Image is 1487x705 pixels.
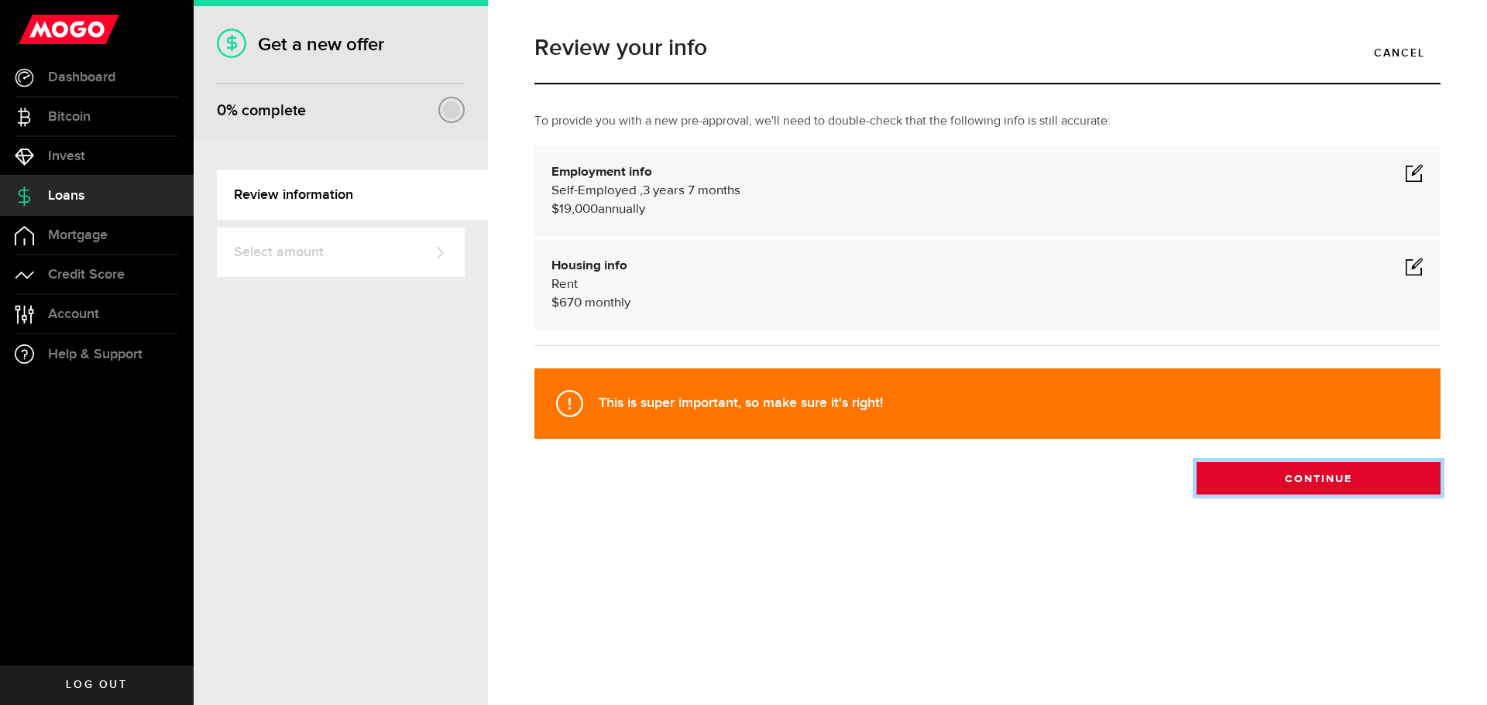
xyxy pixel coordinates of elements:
a: Review information [217,170,488,220]
span: Log out [66,679,127,690]
h1: Get a new offer [217,33,465,56]
button: Continue [1197,462,1441,495]
span: 670 [559,296,582,310]
span: Bitcoin [48,110,91,124]
h1: Review your info [534,36,1441,60]
span: Mortgage [48,228,108,242]
span: $ [551,296,559,310]
span: Account [48,307,99,321]
span: Credit Score [48,268,125,282]
span: Dashboard [48,70,115,84]
span: monthly [585,296,630,310]
b: Employment info [551,166,652,179]
span: annually [598,203,645,216]
a: Cancel [1358,36,1441,69]
span: Help & Support [48,347,143,361]
p: To provide you with a new pre-approval, we'll need to double-check that the following info is sti... [534,112,1441,131]
b: Housing info [551,259,627,272]
button: Open LiveChat chat widget [12,6,59,53]
span: 0 [217,101,226,120]
span: 3 years 7 months [643,184,740,197]
span: Invest [48,149,85,163]
div: % complete [217,97,306,125]
span: Loans [48,189,84,203]
span: Rent [551,278,578,291]
span: $19,000 [551,203,598,216]
strong: This is super important, so make sure it's right! [599,395,883,411]
span: Self-Employed , [551,184,643,197]
a: Select amount [217,228,465,277]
